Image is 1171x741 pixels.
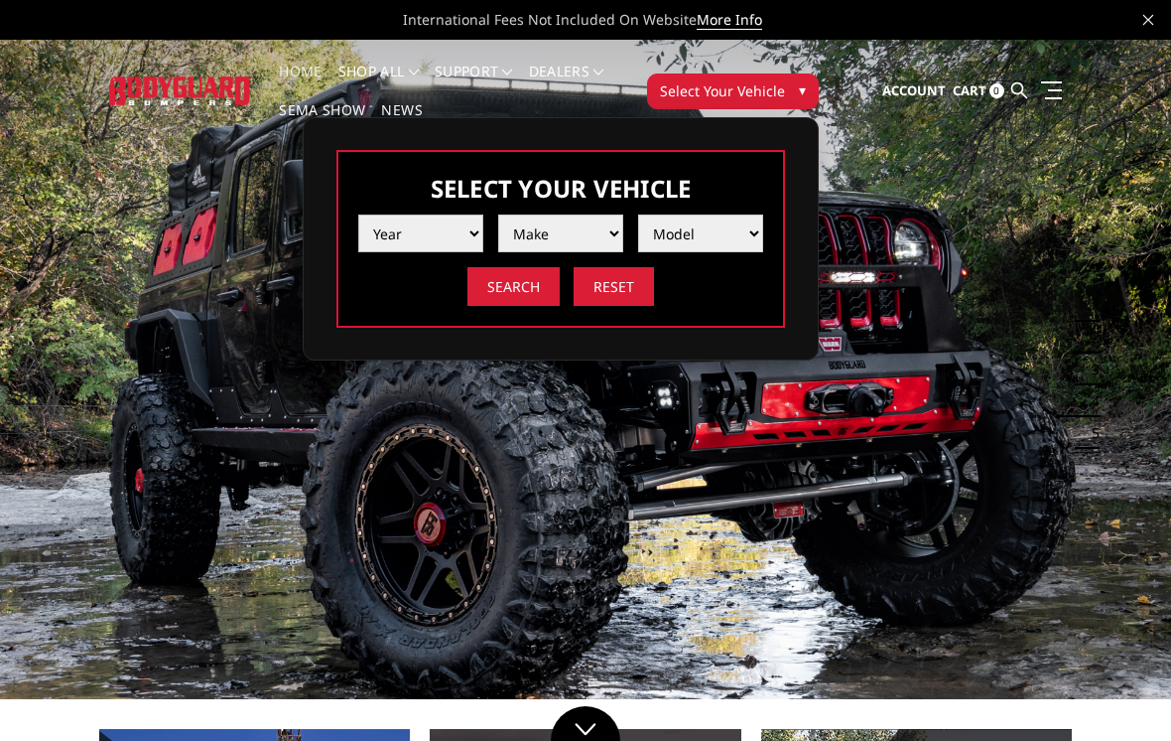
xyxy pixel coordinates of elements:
a: shop all [338,65,419,103]
a: Cart 0 [953,65,1004,118]
a: SEMA Show [279,103,365,142]
span: Account [882,81,946,99]
span: Select Your Vehicle [660,80,785,101]
a: News [381,103,422,142]
input: Search [467,267,560,306]
a: Home [279,65,322,103]
a: Support [435,65,513,103]
button: 4 of 5 [1080,385,1100,417]
button: 5 of 5 [1080,417,1100,449]
select: Please select the value from list. [498,215,623,252]
button: Select Your Vehicle [647,74,819,109]
img: BODYGUARD BUMPERS [109,76,251,104]
a: Click to Down [551,706,620,741]
span: Cart [953,81,986,99]
a: Dealers [529,65,604,103]
a: Account [882,65,946,118]
button: 3 of 5 [1080,354,1100,385]
span: ▾ [799,79,806,100]
button: 1 of 5 [1080,290,1100,322]
a: More Info [697,10,762,30]
select: Please select the value from list. [358,215,483,252]
button: 2 of 5 [1080,322,1100,354]
span: 0 [989,83,1004,98]
input: Reset [574,267,654,306]
h3: Select Your Vehicle [358,172,763,205]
